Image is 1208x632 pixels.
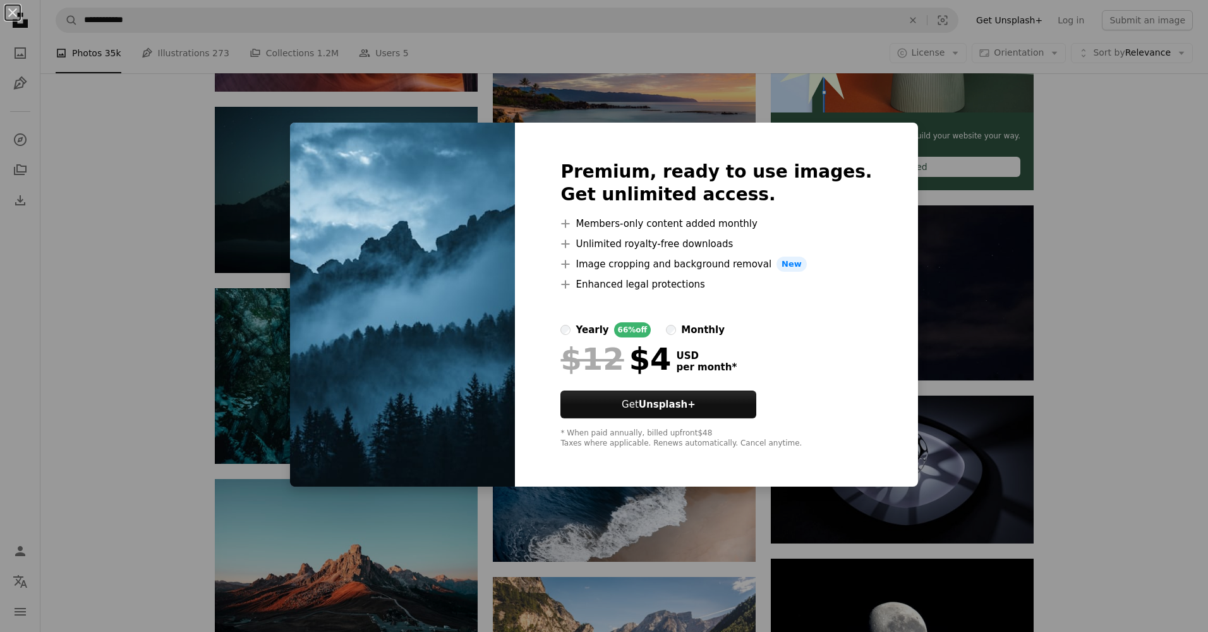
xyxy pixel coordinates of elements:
div: 66% off [614,322,651,337]
input: monthly [666,325,676,335]
li: Image cropping and background removal [560,257,872,272]
input: yearly66%off [560,325,571,335]
div: monthly [681,322,725,337]
li: Unlimited royalty-free downloads [560,236,872,252]
img: premium_photo-1686729237226-0f2edb1e8970 [290,123,515,487]
span: per month * [676,362,737,373]
div: yearly [576,322,608,337]
button: GetUnsplash+ [560,391,756,418]
h2: Premium, ready to use images. Get unlimited access. [560,161,872,206]
span: New [776,257,807,272]
li: Members-only content added monthly [560,216,872,231]
li: Enhanced legal protections [560,277,872,292]
strong: Unsplash+ [639,399,696,410]
span: $12 [560,343,624,375]
div: $4 [560,343,671,375]
div: * When paid annually, billed upfront $48 Taxes where applicable. Renews automatically. Cancel any... [560,428,872,449]
span: USD [676,350,737,362]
